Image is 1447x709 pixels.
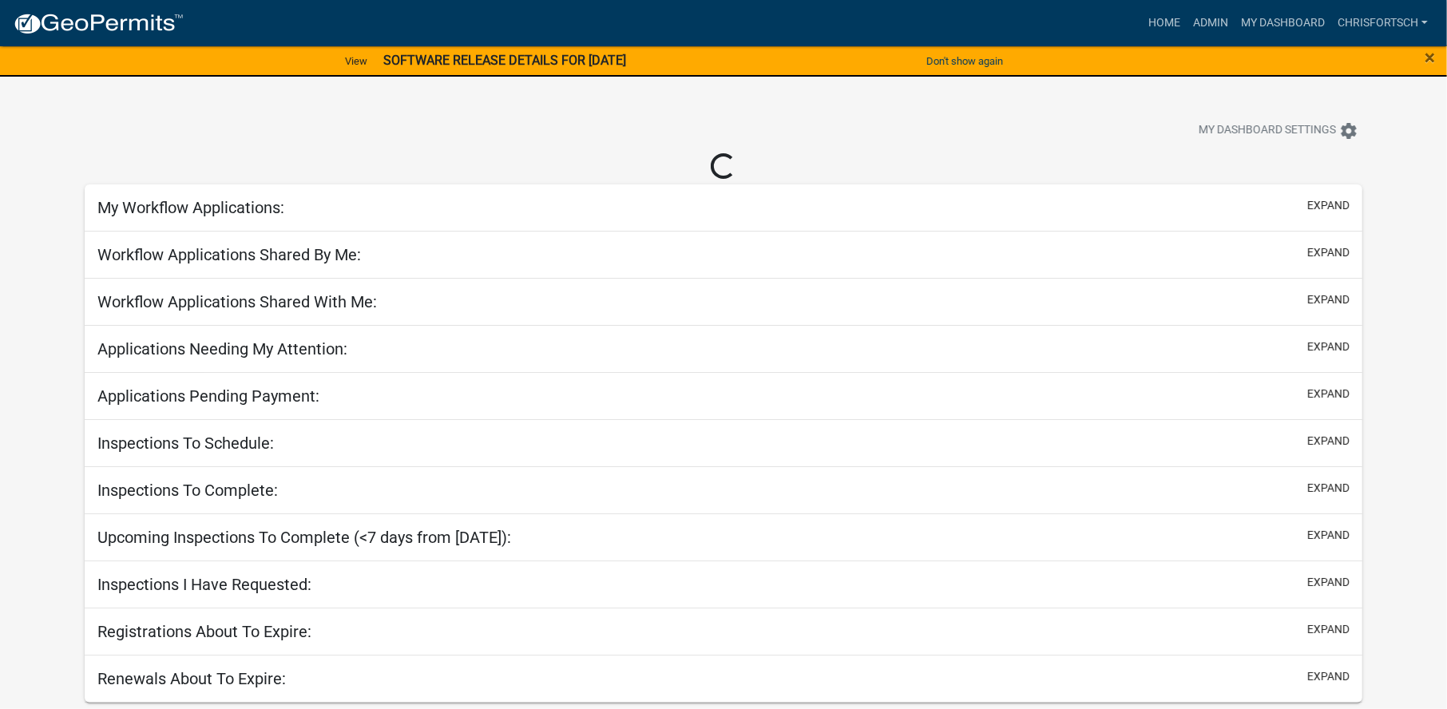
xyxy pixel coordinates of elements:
[1235,8,1331,38] a: My Dashboard
[97,339,347,358] h5: Applications Needing My Attention:
[1307,480,1350,497] button: expand
[1307,244,1350,261] button: expand
[97,528,511,547] h5: Upcoming Inspections To Complete (<7 days from [DATE]):
[1307,386,1350,402] button: expand
[1307,433,1350,450] button: expand
[1307,668,1350,685] button: expand
[1425,48,1435,67] button: Close
[97,622,311,641] h5: Registrations About To Expire:
[1307,197,1350,214] button: expand
[383,53,626,68] strong: SOFTWARE RELEASE DETAILS FOR [DATE]
[1142,8,1187,38] a: Home
[1307,574,1350,591] button: expand
[1425,46,1435,69] span: ×
[1339,121,1358,141] i: settings
[920,48,1009,74] button: Don't show again
[97,669,286,688] h5: Renewals About To Expire:
[97,198,284,217] h5: My Workflow Applications:
[97,386,319,406] h5: Applications Pending Payment:
[1307,527,1350,544] button: expand
[1307,621,1350,638] button: expand
[1307,339,1350,355] button: expand
[97,245,361,264] h5: Workflow Applications Shared By Me:
[97,481,278,500] h5: Inspections To Complete:
[1331,8,1434,38] a: ChrisFortsch
[1186,115,1371,146] button: My Dashboard Settingssettings
[97,575,311,594] h5: Inspections I Have Requested:
[1187,8,1235,38] a: Admin
[1307,291,1350,308] button: expand
[97,434,274,453] h5: Inspections To Schedule:
[97,292,377,311] h5: Workflow Applications Shared With Me:
[339,48,374,74] a: View
[1199,121,1336,141] span: My Dashboard Settings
